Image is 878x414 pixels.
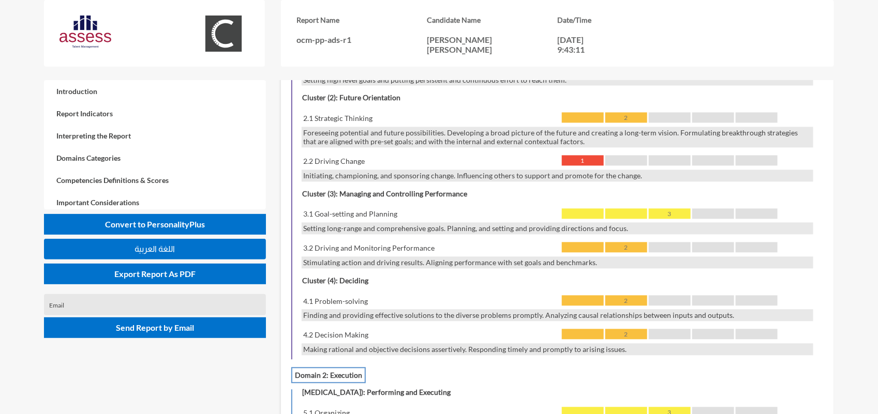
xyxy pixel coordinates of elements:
div: Foreseeing potential and future possibilities. Developing a broad picture of the future and creat... [302,127,813,147]
div: 3 [649,208,691,219]
h3: Date/Time [558,16,688,24]
a: Introduction [44,80,266,102]
a: Competencies Definitions & Scores [44,169,266,191]
div: 2.1 Strategic Thinking [302,112,558,124]
div: 2 [605,112,647,122]
div: 3.2 Driving and Monitoring Performance [302,242,558,254]
h3: Report Name [296,16,427,24]
div: 4.1 Problem-solving [302,295,558,307]
h4: Cluster (4): Deciding [300,273,371,287]
span: Export Report As PDF [114,269,196,279]
p: [DATE] 9:43:11 [558,35,604,54]
button: Send Report by Email [44,317,266,338]
a: Interpreting the Report [44,125,266,147]
a: Report Indicators [44,102,266,125]
div: Finding and providing effective solutions to the diverse problems promptly. Analyzing causal rela... [302,309,813,321]
div: 2 [605,329,647,339]
h4: [MEDICAL_DATA]): Performing and Executing [300,385,453,399]
a: Domains Categories [44,147,266,169]
div: Setting long-range and comprehensive goals. Planning, and setting and providing directions and fo... [302,222,813,234]
button: اللغة العربية [44,239,266,259]
div: 3.1 Goal-setting and Planning [302,208,558,220]
h4: Cluster (2): Future Orientation [300,90,403,104]
span: اللغة العربية [135,244,175,253]
img: OCM.svg [198,16,249,52]
div: 2 [605,295,647,305]
div: 2 [605,242,647,252]
p: ocm-pp-ads-r1 [296,35,427,44]
div: Initiating, championing, and sponsoring change. Influencing others to support and promote for the... [302,170,813,181]
a: Important Considerations [44,191,266,213]
h3: Domain 2: Execution [291,367,366,383]
h3: Candidate Name [427,16,557,24]
div: 1 [562,155,604,165]
p: [PERSON_NAME] [PERSON_NAME] [427,35,557,54]
div: 2.2 Driving Change [302,155,558,167]
span: Send Report by Email [116,323,194,332]
img: AssessLogoo.svg [59,16,111,48]
button: Convert to PersonalityPlus [44,214,266,235]
div: Stimulating action and driving results. Aligning performance with set goals and benchmarks. [302,256,813,268]
h4: Cluster (3): Managing and Controlling Performance [300,187,470,201]
div: 4.2 Decision Making [302,329,558,341]
button: Export Report As PDF [44,264,266,284]
span: Convert to PersonalityPlus [105,219,205,229]
div: Making rational and objective decisions assertively. Responding timely and promptly to arising is... [302,343,813,355]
